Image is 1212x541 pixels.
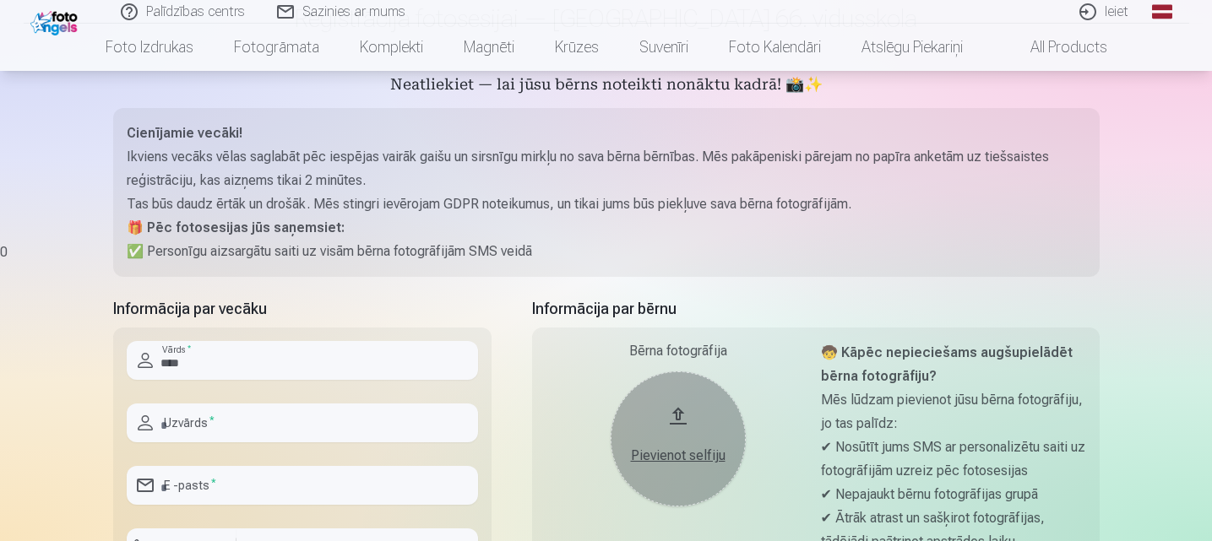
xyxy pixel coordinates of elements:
[821,388,1086,436] p: Mēs lūdzam pievienot jūsu bērna fotogrāfiju, jo tas palīdz:
[841,24,983,71] a: Atslēgu piekariņi
[821,344,1073,384] strong: 🧒 Kāpēc nepieciešams augšupielādēt bērna fotogrāfiju?
[113,297,492,321] h5: Informācija par vecāku
[821,436,1086,483] p: ✔ Nosūtīt jums SMS ar personalizētu saiti uz fotogrāfijām uzreiz pēc fotosesijas
[30,7,82,35] img: /fa1
[85,24,214,71] a: Foto izdrukas
[127,145,1086,192] p: Ikviens vecāks vēlas saglabāt pēc iespējas vairāk gaišu un sirsnīgu mirkļu no sava bērna bērnības...
[127,219,345,235] strong: 🎁 Pēc fotosesijas jūs saņemsiet:
[127,240,1086,263] p: ✅ Personīgu aizsargātu saiti uz visām bērna fotogrāfijām SMS veidā
[532,297,1100,321] h5: Informācija par bērnu
[546,341,811,361] div: Bērna fotogrāfija
[709,24,841,71] a: Foto kalendāri
[340,24,443,71] a: Komplekti
[983,24,1128,71] a: All products
[214,24,340,71] a: Fotogrāmata
[535,24,619,71] a: Krūzes
[611,371,746,506] button: Pievienot selfiju
[127,125,242,141] strong: Cienījamie vecāki!
[628,446,729,466] div: Pievienot selfiju
[821,483,1086,506] p: ✔ Nepajaukt bērnu fotogrāfijas grupā
[113,74,1100,98] h5: Neatliekiet — lai jūsu bērns noteikti nonāktu kadrā! 📸✨
[619,24,709,71] a: Suvenīri
[127,192,1086,216] p: Tas būs daudz ērtāk un drošāk. Mēs stingri ievērojam GDPR noteikumus, un tikai jums būs piekļuve ...
[443,24,535,71] a: Magnēti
